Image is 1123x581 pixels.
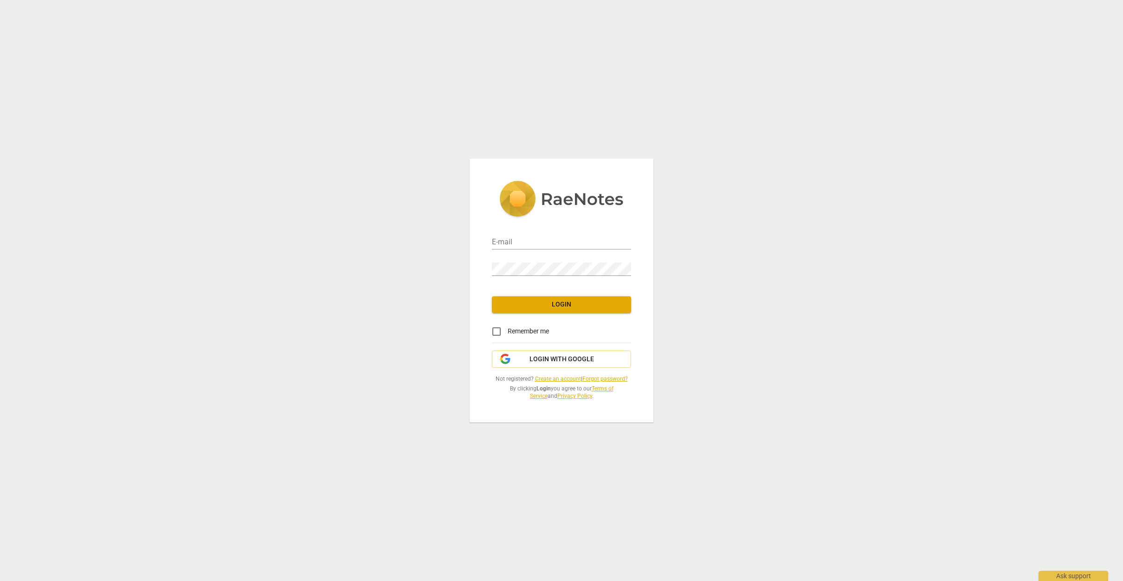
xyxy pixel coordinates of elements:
[1039,571,1108,581] div: Ask support
[492,351,631,368] button: Login with Google
[492,385,631,400] span: By clicking you agree to our and .
[582,376,628,382] a: Forgot password?
[499,181,624,219] img: 5ac2273c67554f335776073100b6d88f.svg
[529,355,594,364] span: Login with Google
[499,300,624,309] span: Login
[530,385,613,400] a: Terms of Service
[536,385,551,392] b: Login
[535,376,581,382] a: Create an account
[492,375,631,383] span: Not registered? |
[492,296,631,313] button: Login
[557,393,592,399] a: Privacy Policy
[508,326,549,336] span: Remember me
